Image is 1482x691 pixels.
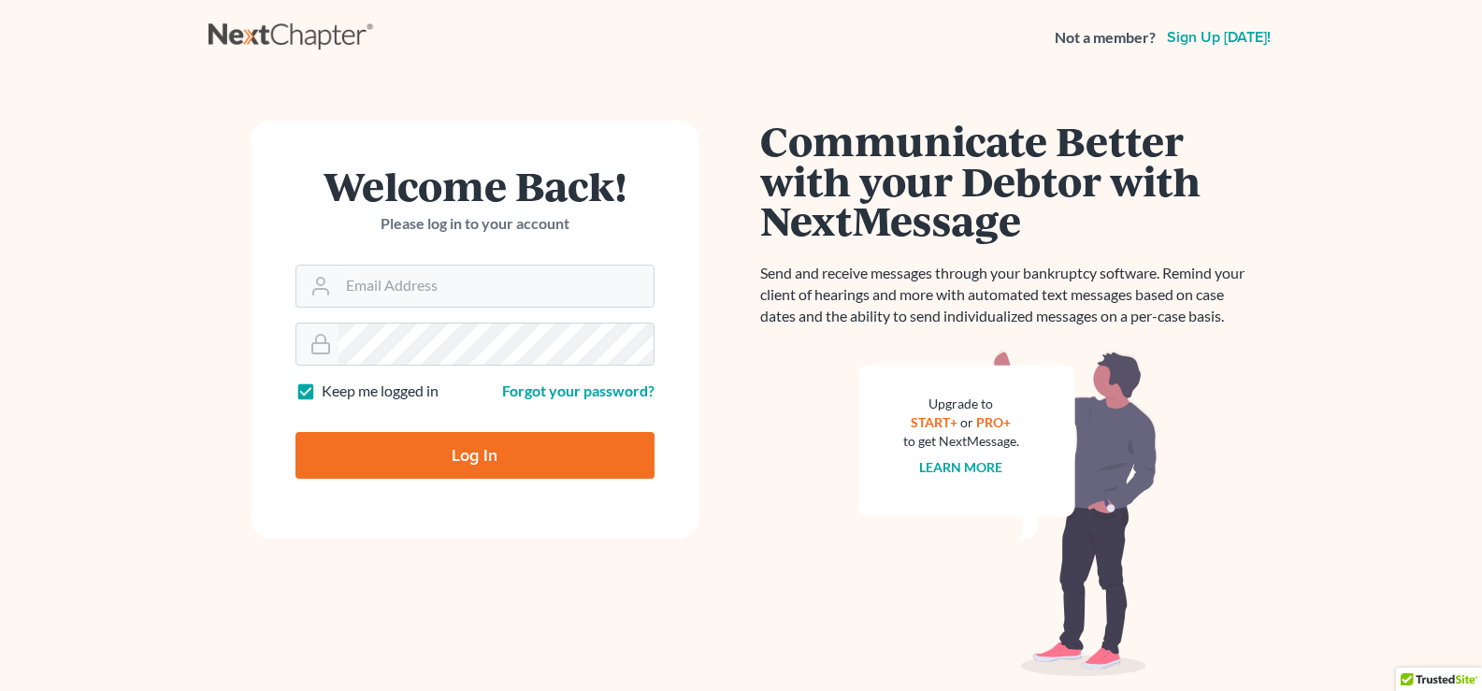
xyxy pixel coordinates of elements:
[760,263,1256,327] p: Send and receive messages through your bankruptcy software. Remind your client of hearings and mo...
[903,432,1019,451] div: to get NextMessage.
[295,432,655,479] input: Log In
[911,414,957,430] a: START+
[858,350,1158,677] img: nextmessage_bg-59042aed3d76b12b5cd301f8e5b87938c9018125f34e5fa2b7a6b67550977c72.svg
[295,213,655,235] p: Please log in to your account
[502,381,655,399] a: Forgot your password?
[960,414,973,430] span: or
[976,414,1011,430] a: PRO+
[903,395,1019,413] div: Upgrade to
[295,166,655,206] h1: Welcome Back!
[760,121,1256,240] h1: Communicate Better with your Debtor with NextMessage
[1055,27,1156,49] strong: Not a member?
[919,459,1002,475] a: Learn more
[322,381,439,402] label: Keep me logged in
[338,266,654,307] input: Email Address
[1163,30,1274,45] a: Sign up [DATE]!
